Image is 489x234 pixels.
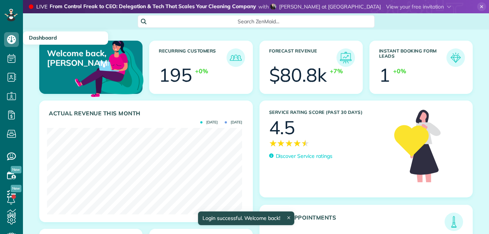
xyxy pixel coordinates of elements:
[269,66,327,84] div: $80.8k
[269,214,445,231] h3: [DATE] Appointments
[270,4,276,10] img: shania-gladwell-6797a017bd7bf123f9365e7c430506f42b0a3696308763b8e5c002cb2b4c4d73.jpg
[228,50,243,65] img: icon_recurring_customers-cf858462ba22bcd05b5a5880d41d6543d210077de5bb9ebc9590e49fd87d84ed.png
[293,137,301,150] span: ★
[269,118,295,137] div: 4.5
[338,50,353,65] img: icon_forecast_revenue-8c13a41c7ed35a8dcfafea3cbb826a0462acb37728057bba2d056411b612bbbe.png
[379,66,390,84] div: 1
[330,67,343,75] div: +7%
[29,34,57,41] span: Dashboard
[269,152,332,160] a: Discover Service ratings
[269,137,277,150] span: ★
[11,185,21,192] span: New
[195,67,208,75] div: +0%
[200,121,218,124] span: [DATE]
[446,214,461,229] img: icon_todays_appointments-901f7ab196bb0bea1936b74009e4eb5ffbc2d2711fa7634e0d609ed5ef32b18b.png
[379,48,446,67] h3: Instant Booking Form Leads
[269,110,387,115] h3: Service Rating score (past 30 days)
[279,3,381,10] span: [PERSON_NAME] at [GEOGRAPHIC_DATA]
[50,3,256,11] strong: From Control Freak to CEO: Delegation & Tech That Scales Your Cleaning Company
[301,137,309,150] span: ★
[258,3,269,10] span: with
[159,66,192,84] div: 195
[269,48,336,67] h3: Forecast Revenue
[393,67,406,75] div: +0%
[285,137,293,150] span: ★
[47,48,108,68] p: Welcome back, [PERSON_NAME]!
[11,166,21,173] span: New
[198,211,294,225] div: Login successful. Welcome back!
[277,137,285,150] span: ★
[225,121,242,124] span: [DATE]
[73,32,145,104] img: dashboard_welcome-42a62b7d889689a78055ac9021e634bf52bae3f8056760290aed330b23ab8690.png
[159,48,226,67] h3: Recurring Customers
[49,110,245,117] h3: Actual Revenue this month
[276,152,332,160] p: Discover Service ratings
[448,50,463,65] img: icon_form_leads-04211a6a04a5b2264e4ee56bc0799ec3eb69b7e499cbb523a139df1d13a81ae0.png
